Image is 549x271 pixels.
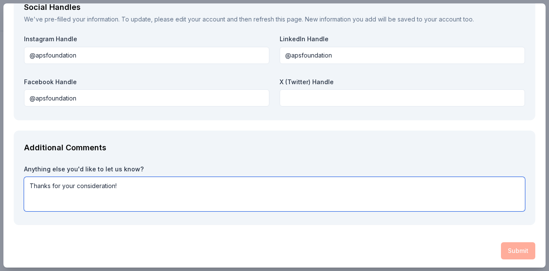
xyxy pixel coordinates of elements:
textarea: Thanks for your consideration! [24,177,525,211]
div: We've pre-filled your information. To update, please and then refresh this page. New information ... [24,14,525,24]
a: edit your account [175,15,225,23]
div: Additional Comments [24,141,525,155]
div: Social Handles [24,0,525,14]
label: Instagram Handle [24,35,269,43]
label: Anything else you'd like to let us know? [24,165,525,174]
label: LinkedIn Handle [280,35,525,43]
label: Facebook Handle [24,78,269,86]
label: X (Twitter) Handle [280,78,525,86]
